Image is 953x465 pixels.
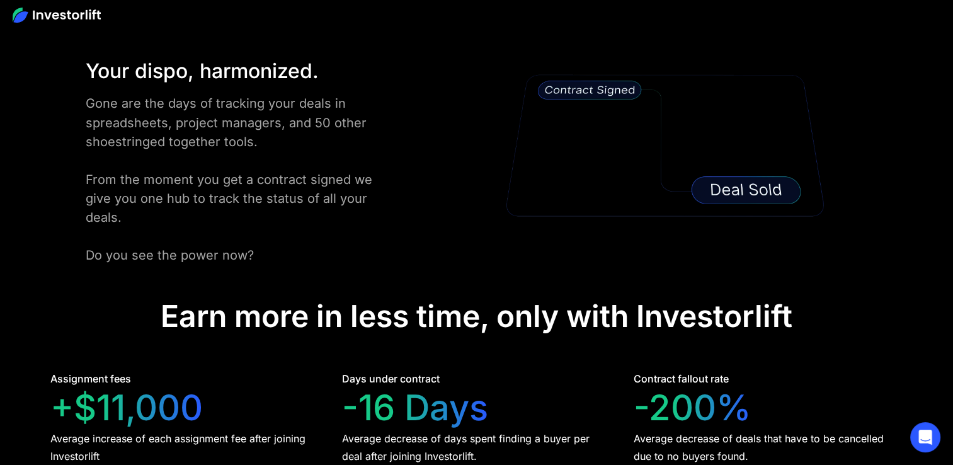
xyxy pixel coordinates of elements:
div: Your dispo, harmonized. [86,56,396,86]
div: +$11,000 [50,386,203,428]
div: Assignment fees [50,370,131,386]
div: Open Intercom Messenger [910,422,940,452]
div: -200% [634,386,751,428]
div: Days under contract [342,370,440,386]
div: Earn more in less time, only with Investorlift [161,297,792,334]
div: Contract fallout rate [634,370,729,386]
div: Average decrease of days spent finding a buyer per deal after joining Investorlift. [342,429,611,464]
div: Average increase of each assignment fee after joining Investorlift [50,429,319,464]
div: Average decrease of deals that have to be cancelled due to no buyers found. [634,429,903,464]
div: Gone are the days of tracking your deals in spreadsheets, project managers, and 50 other shoestri... [86,94,396,264]
div: -16 Days [342,386,488,428]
